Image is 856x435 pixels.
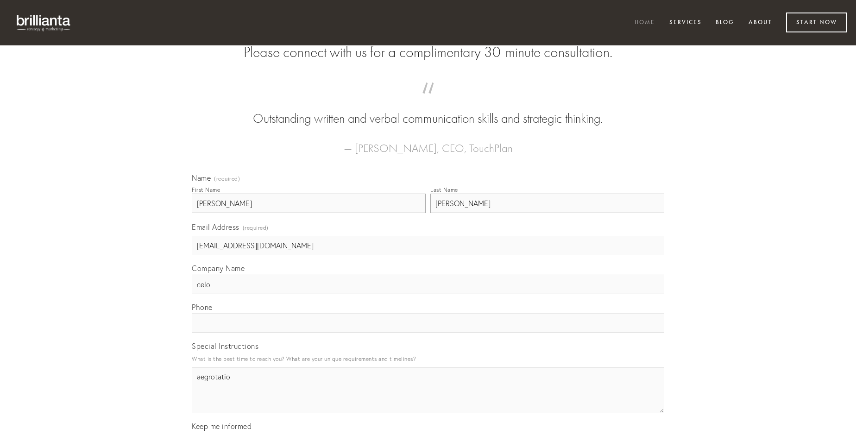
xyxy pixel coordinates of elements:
[243,221,269,234] span: (required)
[192,186,220,193] div: First Name
[430,186,458,193] div: Last Name
[207,128,649,158] figcaption: — [PERSON_NAME], CEO, TouchPlan
[192,341,258,351] span: Special Instructions
[192,222,239,232] span: Email Address
[710,15,740,31] a: Blog
[192,44,664,61] h2: Please connect with us for a complimentary 30-minute consultation.
[192,367,664,413] textarea: aegrotatio
[663,15,708,31] a: Services
[207,92,649,128] blockquote: Outstanding written and verbal communication skills and strategic thinking.
[192,353,664,365] p: What is the best time to reach you? What are your unique requirements and timelines?
[192,173,211,183] span: Name
[786,13,847,32] a: Start Now
[192,264,245,273] span: Company Name
[9,9,79,36] img: brillianta - research, strategy, marketing
[743,15,778,31] a: About
[192,422,252,431] span: Keep me informed
[214,176,240,182] span: (required)
[207,92,649,110] span: “
[629,15,661,31] a: Home
[192,303,213,312] span: Phone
